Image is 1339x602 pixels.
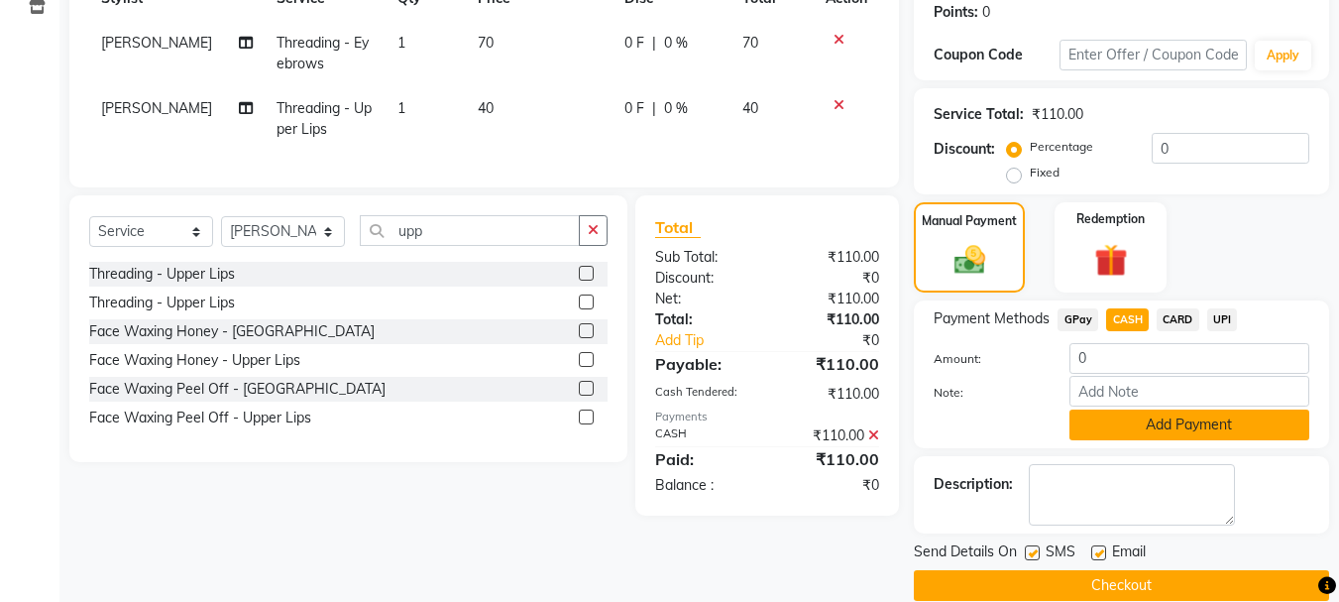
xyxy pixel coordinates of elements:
[652,33,656,54] span: |
[624,33,644,54] span: 0 F
[1069,376,1309,407] input: Add Note
[640,268,767,289] div: Discount:
[1207,308,1238,331] span: UPI
[655,217,701,238] span: Total
[640,330,788,351] a: Add Tip
[1069,410,1309,440] button: Add Payment
[1046,542,1075,566] span: SMS
[624,98,644,119] span: 0 F
[767,309,894,330] div: ₹110.00
[397,34,405,52] span: 1
[922,212,1017,230] label: Manual Payment
[789,330,895,351] div: ₹0
[767,475,894,496] div: ₹0
[640,425,767,446] div: CASH
[277,99,372,138] span: Threading - Upper Lips
[914,570,1329,601] button: Checkout
[934,45,1059,65] div: Coupon Code
[360,215,580,246] input: Search or Scan
[934,104,1024,125] div: Service Total:
[767,384,894,405] div: ₹110.00
[1058,308,1098,331] span: GPay
[89,321,375,342] div: Face Waxing Honey - [GEOGRAPHIC_DATA]
[767,247,894,268] div: ₹110.00
[767,352,894,376] div: ₹110.00
[1076,210,1145,228] label: Redemption
[89,350,300,371] div: Face Waxing Honey - Upper Lips
[914,542,1017,566] span: Send Details On
[89,408,311,428] div: Face Waxing Peel Off - Upper Lips
[655,409,879,425] div: Payments
[767,447,894,471] div: ₹110.00
[934,308,1050,329] span: Payment Methods
[934,2,978,23] div: Points:
[767,289,894,309] div: ₹110.00
[277,34,369,72] span: Threading - Eyebrows
[1060,40,1247,70] input: Enter Offer / Coupon Code
[1030,138,1093,156] label: Percentage
[934,139,995,160] div: Discount:
[1032,104,1083,125] div: ₹110.00
[640,447,767,471] div: Paid:
[652,98,656,119] span: |
[1030,164,1060,181] label: Fixed
[640,309,767,330] div: Total:
[640,352,767,376] div: Payable:
[101,99,212,117] span: [PERSON_NAME]
[640,475,767,496] div: Balance :
[89,293,235,313] div: Threading - Upper Lips
[1106,308,1149,331] span: CASH
[640,384,767,405] div: Cash Tendered:
[640,247,767,268] div: Sub Total:
[1112,542,1146,566] span: Email
[982,2,990,23] div: 0
[767,425,894,446] div: ₹110.00
[397,99,405,117] span: 1
[664,98,688,119] span: 0 %
[89,264,235,285] div: Threading - Upper Lips
[1157,308,1199,331] span: CARD
[919,350,1054,368] label: Amount:
[742,34,758,52] span: 70
[945,242,995,278] img: _cash.svg
[1255,41,1311,70] button: Apply
[1084,240,1138,281] img: _gift.svg
[1069,343,1309,374] input: Amount
[101,34,212,52] span: [PERSON_NAME]
[934,474,1013,495] div: Description:
[742,99,758,117] span: 40
[478,34,494,52] span: 70
[640,289,767,309] div: Net:
[919,384,1054,402] label: Note:
[89,379,386,400] div: Face Waxing Peel Off - [GEOGRAPHIC_DATA]
[478,99,494,117] span: 40
[767,268,894,289] div: ₹0
[664,33,688,54] span: 0 %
